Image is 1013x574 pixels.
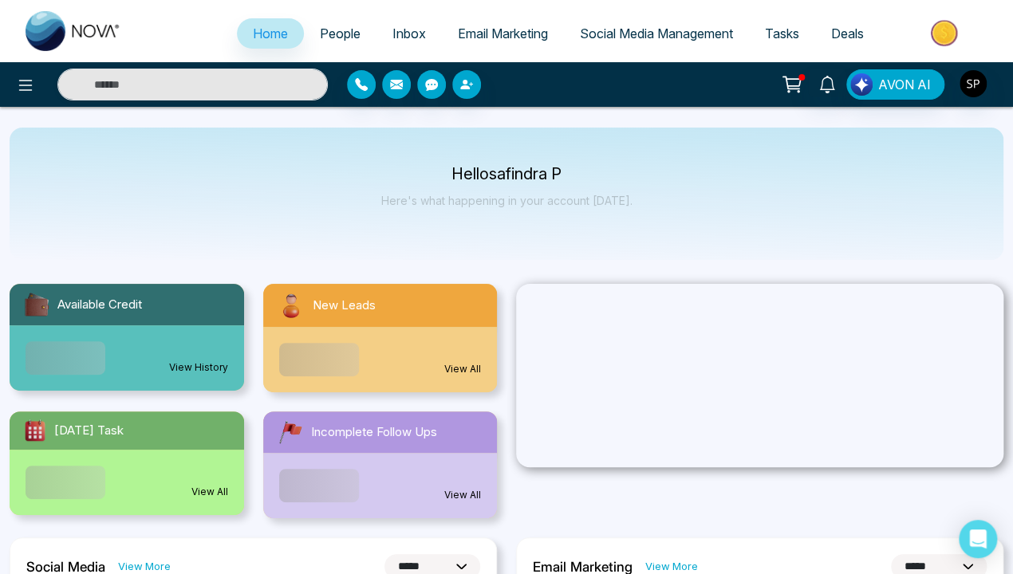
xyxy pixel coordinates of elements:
[815,18,880,49] a: Deals
[22,290,51,319] img: availableCredit.svg
[878,75,931,94] span: AVON AI
[960,70,987,97] img: User Avatar
[169,360,228,375] a: View History
[381,194,633,207] p: Here's what happening in your account [DATE].
[888,15,1003,51] img: Market-place.gif
[959,520,997,558] div: Open Intercom Messenger
[57,296,142,314] span: Available Credit
[304,18,376,49] a: People
[276,418,305,446] img: followUps.svg
[276,290,306,320] img: newLeads.svg
[237,18,304,49] a: Home
[118,559,171,574] a: View More
[831,26,864,41] span: Deals
[458,26,548,41] span: Email Marketing
[850,73,873,96] img: Lead Flow
[442,18,564,49] a: Email Marketing
[26,11,121,51] img: Nova CRM Logo
[254,284,507,392] a: New LeadsView All
[22,418,48,443] img: todayTask.svg
[564,18,749,49] a: Social Media Management
[253,26,288,41] span: Home
[313,297,376,315] span: New Leads
[54,422,124,440] span: [DATE] Task
[254,411,507,518] a: Incomplete Follow UpsView All
[392,26,426,41] span: Inbox
[846,69,944,100] button: AVON AI
[580,26,733,41] span: Social Media Management
[645,559,698,574] a: View More
[381,167,633,181] p: Hello safindra P
[444,488,481,502] a: View All
[765,26,799,41] span: Tasks
[376,18,442,49] a: Inbox
[311,423,437,442] span: Incomplete Follow Ups
[191,485,228,499] a: View All
[320,26,361,41] span: People
[444,362,481,376] a: View All
[749,18,815,49] a: Tasks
